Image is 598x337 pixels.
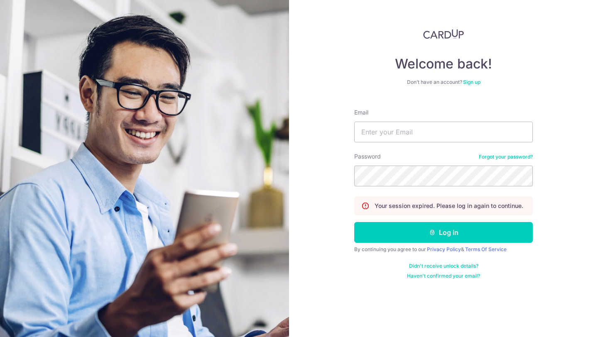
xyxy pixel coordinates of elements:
[427,246,461,252] a: Privacy Policy
[463,79,480,85] a: Sign up
[423,29,464,39] img: CardUp Logo
[465,246,507,252] a: Terms Of Service
[375,202,523,210] p: Your session expired. Please log in again to continue.
[354,222,533,243] button: Log in
[354,79,533,85] div: Don’t have an account?
[354,122,533,142] input: Enter your Email
[354,246,533,253] div: By continuing you agree to our &
[354,152,381,161] label: Password
[354,56,533,72] h4: Welcome back!
[409,263,478,269] a: Didn't receive unlock details?
[407,273,480,279] a: Haven't confirmed your email?
[479,154,533,160] a: Forgot your password?
[354,108,368,117] label: Email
